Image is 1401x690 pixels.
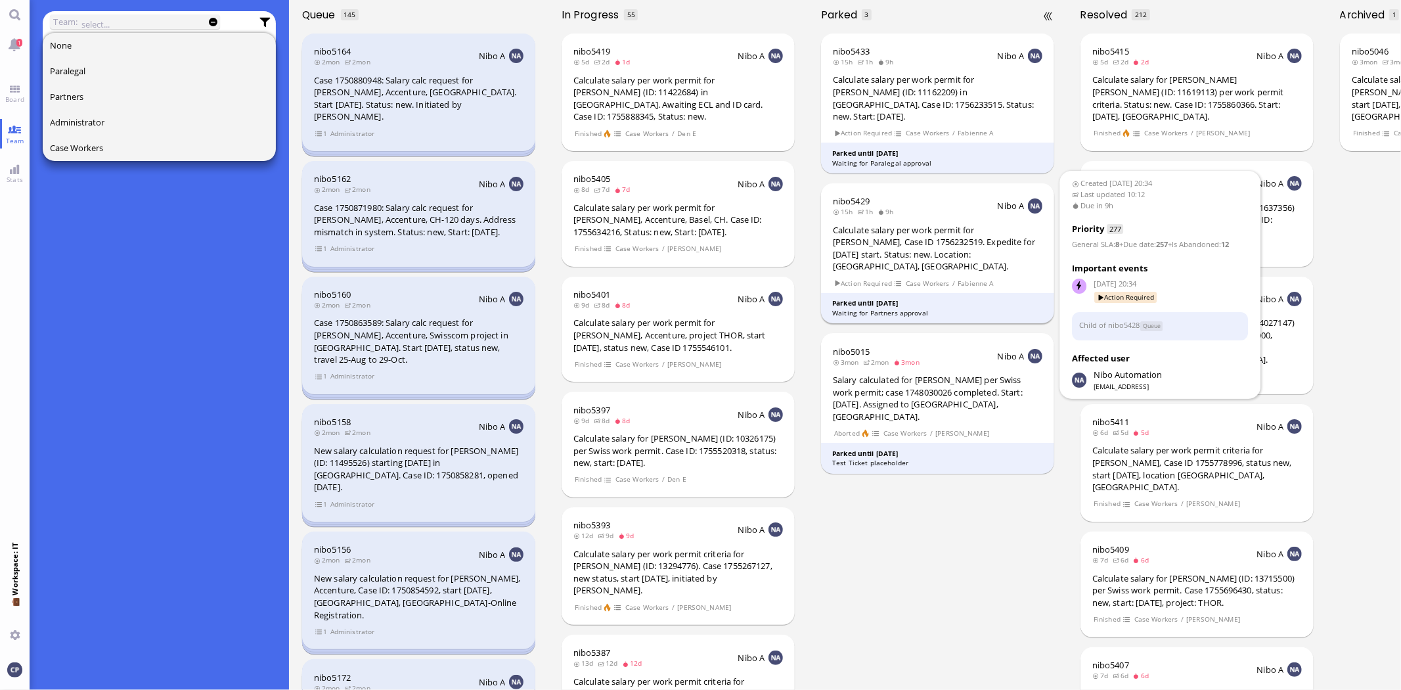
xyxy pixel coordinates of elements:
[618,531,638,540] span: 9d
[1092,555,1113,564] span: 7d
[1257,177,1284,189] span: Nibo A
[50,116,104,128] span: Administrator
[677,128,697,139] span: Den E
[314,288,351,300] a: nibo5160
[738,524,765,536] span: Nibo A
[1093,614,1121,625] span: Finished
[314,202,523,239] div: Case 1750871980: Salary calc request for [PERSON_NAME], Accenture, CH-120 days. Address mismatch ...
[883,428,927,439] span: Case Workers
[573,404,610,416] a: nibo5397
[834,428,860,439] span: Aborted
[594,57,614,66] span: 2d
[1135,10,1147,19] span: 212
[509,419,523,434] img: NA
[1119,239,1123,249] span: +
[738,409,765,421] span: Nibo A
[1186,498,1241,509] span: [PERSON_NAME]
[1092,416,1129,428] a: nibo5411
[833,195,870,207] span: nibo5429
[315,626,328,637] span: view 1 items
[863,357,893,367] span: 2mon
[3,136,28,145] span: Team
[1257,548,1284,560] span: Nibo A
[314,543,351,555] span: nibo5156
[509,177,523,191] img: NA
[893,357,923,367] span: 3mon
[832,458,1043,468] div: Test Ticket placeholder
[1134,614,1178,625] span: Case Workers
[330,499,375,510] span: Administrator
[1123,239,1154,249] span: Due date
[1287,292,1302,306] img: NA
[1119,239,1168,249] span: :
[43,33,277,58] button: None
[834,278,893,289] span: Action Required
[833,45,870,57] a: nibo5433
[50,91,83,103] span: Partners
[1092,444,1302,493] div: Calculate salary per work permit criteria for [PERSON_NAME], Case ID 1755778996, status new, star...
[614,185,634,194] span: 7d
[53,14,78,29] label: Team:
[479,549,506,561] span: Nibo A
[1257,50,1284,62] span: Nibo A
[878,207,898,216] span: 9h
[1352,45,1389,57] span: nibo5046
[1107,224,1123,234] span: 277
[1072,262,1249,275] h3: Important events
[573,57,594,66] span: 5d
[832,158,1043,168] div: Waiting for Paralegal approval
[1092,659,1129,671] a: nibo5407
[622,658,646,668] span: 12d
[865,10,869,19] span: 3
[314,173,351,185] span: nibo5162
[1340,7,1390,22] span: Archived
[1180,614,1184,625] span: /
[958,278,994,289] span: Fabienne A
[661,474,665,485] span: /
[594,185,614,194] span: 7d
[1113,555,1133,564] span: 6d
[832,308,1043,318] div: Waiting for Partners approval
[1168,239,1172,249] span: +
[479,676,506,688] span: Nibo A
[479,178,506,190] span: Nibo A
[1287,662,1302,677] img: NA
[614,57,634,66] span: 1d
[1092,74,1302,122] div: Calculate salary for [PERSON_NAME] [PERSON_NAME] (ID: 11619113) per work permit criteria. Status:...
[998,200,1025,212] span: Nibo A
[667,243,722,254] span: [PERSON_NAME]
[1134,498,1178,509] span: Case Workers
[1092,428,1113,437] span: 6d
[50,65,85,77] span: Paralegal
[344,555,374,564] span: 2mon
[1287,547,1302,561] img: NA
[738,293,765,305] span: Nibo A
[834,127,893,139] span: Action Required
[1133,57,1153,66] span: 2d
[768,651,783,665] img: NA
[1072,223,1104,235] span: Priority
[573,185,594,194] span: 8d
[1072,239,1113,249] span: General SLA
[905,127,950,139] span: Case Workers
[1133,671,1153,680] span: 6d
[315,128,328,139] span: view 1 items
[314,428,344,437] span: 2mon
[1287,176,1302,191] img: NA
[573,519,610,531] a: nibo5393
[857,57,878,66] span: 1h
[833,346,870,357] a: nibo5015
[314,416,351,428] span: nibo5158
[1072,200,1249,212] span: Due in 9h
[625,128,669,139] span: Case Workers
[315,243,328,254] span: view 1 items
[1352,127,1380,139] span: Finished
[1113,57,1133,66] span: 2d
[768,177,783,191] img: NA
[833,374,1042,423] div: Salary calculated for [PERSON_NAME] per Swiss work permit; case 1748030026 completed. Start: [DAT...
[314,317,523,365] div: Case 1750863589: Salary calc request for [PERSON_NAME], Accenture, Swisscom project in [GEOGRAPHI...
